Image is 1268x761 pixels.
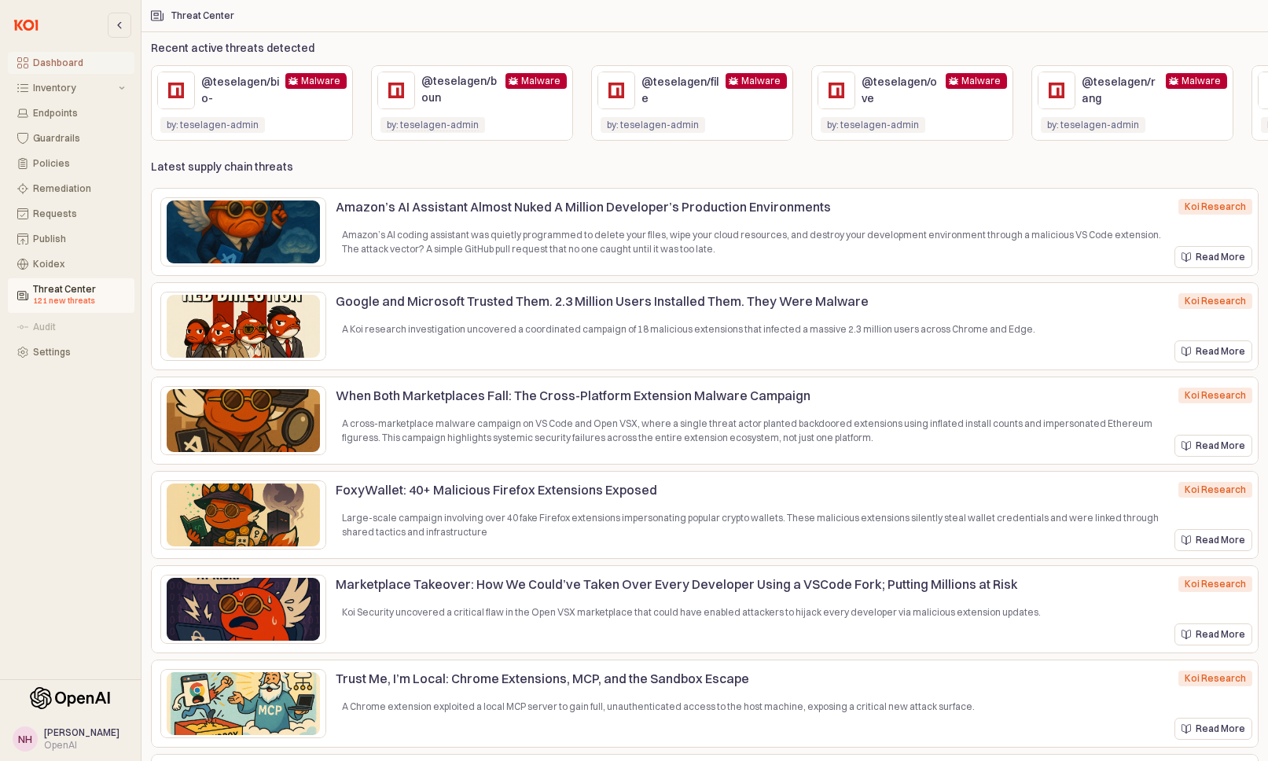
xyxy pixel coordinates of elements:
[421,73,499,106] p: @teselagen/boun
[1174,340,1252,362] button: Read More
[33,295,125,307] div: 121 new threats
[1196,534,1245,546] p: Read More
[1185,482,1246,498] div: Koi Research
[1196,722,1245,735] p: Read More
[8,102,134,124] button: Endpoints
[13,726,38,752] button: NH
[1174,718,1252,740] button: Read More
[8,52,134,74] button: Dashboard
[8,153,134,175] button: Policies
[33,57,125,68] div: Dashboard
[342,228,1162,256] p: Amazon’s AI coding assistant was quietly programmed to delete your files, wipe your cloud resourc...
[33,133,125,144] div: Guardrails
[1082,74,1160,107] p: @teselagen/rang
[641,74,719,107] p: @teselagen/file
[342,700,1162,714] p: A Chrome extension exploited a local MCP server to gain full, unauthenticated access to the host ...
[201,74,279,107] p: @teselagen/bio-
[8,253,134,275] button: Koidex
[1031,65,1233,141] div: @teselagen/rangMalwareby: teselagen-admin
[8,341,134,363] button: Settings
[33,284,125,307] div: Threat Center
[371,65,573,141] div: @teselagen/bounMalwareby: teselagen-admin
[33,347,125,358] div: Settings
[44,739,119,752] div: OpenAI
[33,108,125,119] div: Endpoints
[1174,529,1252,551] button: Read More
[8,178,134,200] button: Remediation
[301,73,340,89] div: Malware
[336,669,1144,688] p: Trust Me, I’m Local: Chrome Extensions, MCP, and the Sandbox Escape
[336,292,1144,311] p: Google and Microsoft Trusted Them. 2.3 Million Users Installed Them. They Were Malware
[8,228,134,250] button: Publish
[1185,576,1246,592] div: Koi Research
[171,10,234,21] div: Threat Center
[336,197,1144,216] p: Amazon’s AI Assistant Almost Nuked A Million Developer’s Production Environments
[591,65,793,141] div: @teselagen/fileMalwareby: teselagen-admin
[1185,199,1246,215] div: Koi Research
[811,65,1013,141] div: @teselagen/oveMalwareby: teselagen-admin
[607,117,699,133] div: by: teselagen-admin
[741,73,781,89] div: Malware
[151,65,353,141] div: @teselagen/bio-Malwareby: teselagen-admin
[151,159,293,175] p: Latest supply chain threats
[1196,628,1245,641] p: Read More
[151,40,314,57] p: Recent active threats detected
[342,511,1162,539] p: Large-scale campaign involving over 40 fake Firefox extensions impersonating popular crypto walle...
[1185,293,1246,309] div: Koi Research
[827,117,919,133] div: by: teselagen-admin
[33,158,125,169] div: Policies
[521,73,560,89] div: Malware
[336,386,1144,405] p: When Both Marketplaces Fall: The Cross-Platform Extension Malware Campaign
[33,322,125,333] div: Audit
[8,127,134,149] button: Guardrails
[1196,251,1245,263] p: Read More
[18,731,32,747] div: NH
[336,480,1144,499] p: FoxyWallet: 40+ Malicious Firefox Extensions Exposed
[44,726,119,738] span: [PERSON_NAME]
[342,322,1162,336] p: A Koi research investigation uncovered a coordinated campaign of 18 malicious extensions that inf...
[1174,246,1252,268] button: Read More
[342,605,1162,619] p: Koi Security uncovered a critical flaw in the Open VSX marketplace that could have enabled attack...
[8,316,134,338] button: Audit
[33,183,125,194] div: Remediation
[336,575,1144,594] p: Marketplace Takeover: How We Could’ve Taken Over Every Developer Using a VSCode Fork; Putting Mil...
[862,74,939,107] p: @teselagen/ove
[1185,671,1246,686] div: Koi Research
[1196,345,1245,358] p: Read More
[8,278,134,313] button: Threat Center
[1196,439,1245,452] p: Read More
[8,203,134,225] button: Requests
[961,73,1001,89] div: Malware
[1174,435,1252,457] button: Read More
[1182,73,1221,89] div: Malware
[1174,623,1252,645] button: Read More
[387,119,479,131] span: by: teselagen-admin
[1185,388,1246,403] div: Koi Research
[33,259,125,270] div: Koidex
[33,233,125,244] div: Publish
[33,208,125,219] div: Requests
[8,77,134,99] button: Inventory
[342,417,1162,445] p: A cross-marketplace malware campaign on VS Code and Open VSX, where a single threat actor planted...
[33,83,116,94] div: Inventory
[1047,117,1139,133] div: by: teselagen-admin
[167,117,259,133] div: by: teselagen-admin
